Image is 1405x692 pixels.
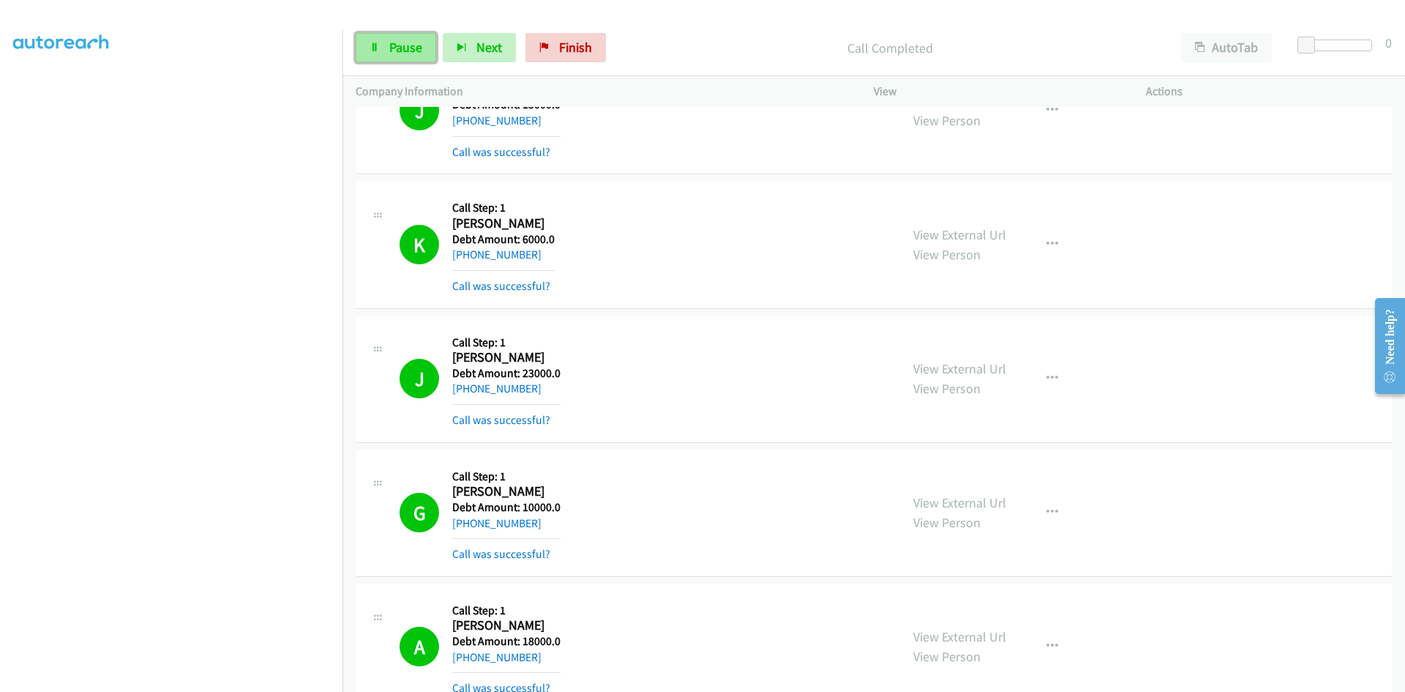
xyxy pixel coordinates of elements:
p: Call Completed [626,38,1155,58]
div: Delay between calls (in seconds) [1305,40,1372,51]
a: Pause [356,33,436,62]
h5: Call Step: 1 [452,201,555,215]
iframe: Resource Center [1363,288,1405,404]
a: View Person [913,380,981,397]
a: Finish [525,33,606,62]
h5: Debt Amount: 18000.0 [452,634,561,649]
a: [PHONE_NUMBER] [452,382,542,395]
h5: Call Step: 1 [452,469,561,484]
a: View External Url [913,92,1006,109]
a: [PHONE_NUMBER] [452,650,542,664]
p: View [874,83,1120,100]
a: Call was successful? [452,279,550,293]
span: Next [476,39,502,56]
h5: Debt Amount: 6000.0 [452,232,555,247]
h1: A [400,627,439,666]
h2: [PERSON_NAME] [452,215,555,232]
button: Next [443,33,516,62]
a: View Person [913,112,981,129]
h5: Call Step: 1 [452,335,561,350]
h1: G [400,493,439,532]
a: View Person [913,246,981,263]
a: View Person [913,648,981,665]
a: Call was successful? [452,413,550,427]
h2: [PERSON_NAME] [452,617,561,634]
a: [PHONE_NUMBER] [452,516,542,530]
h5: Debt Amount: 23000.0 [452,366,561,381]
a: View External Url [913,628,1006,645]
p: Company Information [356,83,847,100]
h5: Debt Amount: 10000.0 [452,500,561,515]
a: [PHONE_NUMBER] [452,248,542,261]
h1: K [400,225,439,264]
a: View External Url [913,360,1006,377]
h1: J [400,359,439,398]
span: Pause [389,39,422,56]
span: Finish [559,39,592,56]
a: View Person [913,514,981,531]
h2: [PERSON_NAME] [452,349,561,366]
h5: Call Step: 1 [452,603,561,618]
div: 0 [1385,33,1392,53]
a: [PHONE_NUMBER] [452,114,542,127]
a: View External Url [913,226,1006,243]
a: View External Url [913,494,1006,511]
h2: [PERSON_NAME] [452,483,561,500]
p: Actions [1146,83,1392,100]
a: Call was successful? [452,145,550,159]
button: AutoTab [1181,33,1272,62]
a: Call was successful? [452,547,550,561]
h1: J [400,91,439,130]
